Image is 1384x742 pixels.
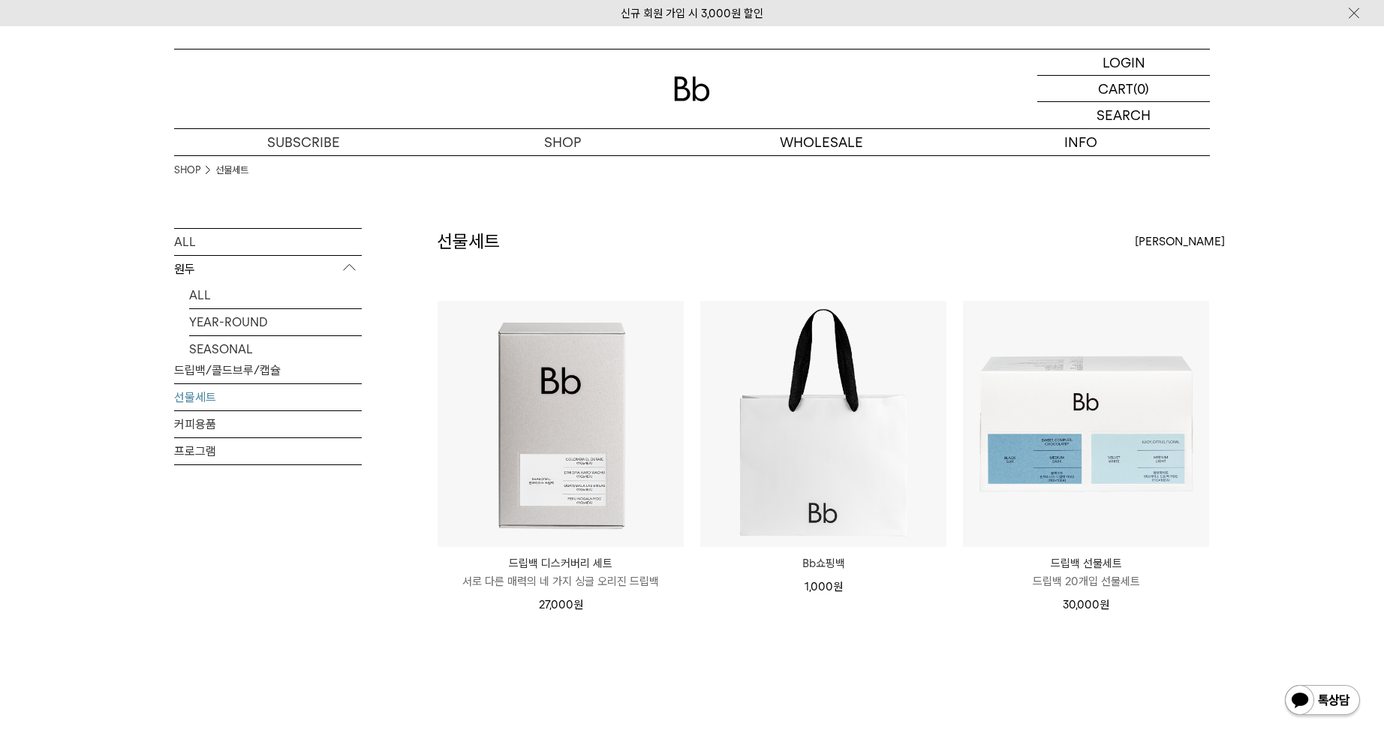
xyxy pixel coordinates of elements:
a: 드립백 선물세트 드립백 20개입 선물세트 [963,554,1209,590]
p: LOGIN [1103,50,1145,75]
a: CART (0) [1037,76,1210,102]
p: SEARCH [1097,102,1151,128]
a: Bb쇼핑백 [700,554,946,572]
p: 드립백 선물세트 [963,554,1209,572]
a: ALL [189,282,362,308]
a: LOGIN [1037,50,1210,76]
a: 선물세트 [215,163,248,178]
a: ALL [174,229,362,255]
a: 드립백/콜드브루/캡슐 [174,357,362,383]
p: INFO [951,129,1210,155]
img: 드립백 디스커버리 세트 [438,301,684,547]
p: CART [1098,76,1133,101]
a: SHOP [433,129,692,155]
span: 원 [573,598,583,611]
p: 원두 [174,256,362,283]
a: SHOP [174,163,200,178]
a: 프로그램 [174,438,362,464]
span: [PERSON_NAME] [1135,233,1225,251]
span: 원 [1100,598,1109,611]
span: 27,000 [539,598,583,611]
p: WHOLESALE [692,129,951,155]
p: 드립백 20개입 선물세트 [963,572,1209,590]
a: 드립백 디스커버리 세트 서로 다른 매력의 네 가지 싱글 오리진 드립백 [438,554,684,590]
a: SEASONAL [189,336,362,362]
img: 카카오톡 채널 1:1 채팅 버튼 [1283,683,1361,719]
span: 1,000 [805,580,843,593]
a: SUBSCRIBE [174,129,433,155]
a: YEAR-ROUND [189,309,362,335]
img: Bb쇼핑백 [700,301,946,547]
img: 드립백 선물세트 [963,301,1209,547]
p: 드립백 디스커버리 세트 [438,554,684,572]
p: (0) [1133,76,1149,101]
a: 커피용품 [174,411,362,437]
span: 30,000 [1063,598,1109,611]
p: 서로 다른 매력의 네 가지 싱글 오리진 드립백 [438,572,684,590]
a: 선물세트 [174,384,362,410]
h2: 선물세트 [437,229,500,254]
img: 로고 [674,77,710,101]
a: 신규 회원 가입 시 3,000원 할인 [621,7,763,20]
span: 원 [833,580,843,593]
